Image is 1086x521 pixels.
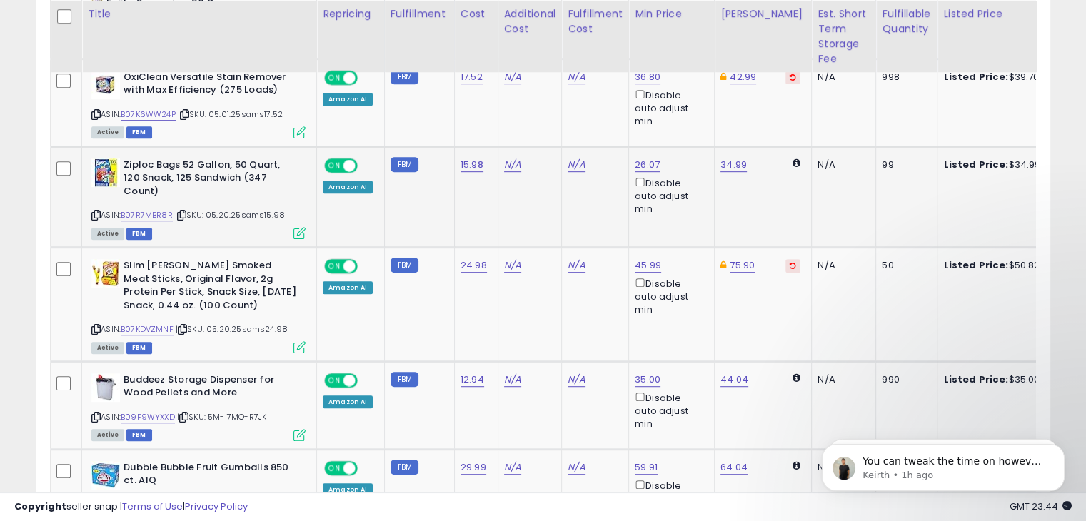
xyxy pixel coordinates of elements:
div: Fulfillable Quantity [882,6,931,36]
div: Amazon AI [323,93,373,106]
a: 17.52 [461,70,483,84]
a: 15.98 [461,158,483,172]
img: 51p9dvS7CJL._SL40_.jpg [91,259,120,288]
span: ON [326,159,343,171]
span: All listings currently available for purchase on Amazon [91,342,124,354]
a: N/A [504,258,521,273]
div: N/A [818,158,865,171]
b: OxiClean Versatile Stain Remover with Max Efficiency (275 Loads) [124,71,297,101]
div: ASIN: [91,373,306,440]
a: 42.99 [730,70,756,84]
div: $35.00 [943,373,1062,386]
span: OFF [356,159,378,171]
img: 61iskq3huaL._SL40_.jpg [91,158,120,187]
div: ASIN: [91,259,306,352]
span: FBM [126,429,152,441]
span: OFF [356,374,378,386]
div: Disable auto adjust min [635,175,703,216]
b: Slim [PERSON_NAME] Smoked Meat Sticks, Original Flavor, 2g Protein Per Stick, Snack Size, [DATE] ... [124,259,297,315]
div: Min Price [635,6,708,21]
div: Disable auto adjust min [635,87,703,128]
a: B07K6WW24P [121,108,176,121]
span: ON [326,260,343,273]
div: Est. Short Term Storage Fee [818,6,870,66]
div: Listed Price [943,6,1067,21]
a: N/A [568,460,585,475]
div: Amazon AI [323,181,373,193]
span: FBM [126,342,152,354]
a: 34.99 [720,158,747,172]
a: 45.99 [635,258,661,273]
a: N/A [504,373,521,387]
b: Listed Price: [943,258,1008,272]
a: 29.99 [461,460,486,475]
div: $34.99 [943,158,1062,171]
a: 44.04 [720,373,748,387]
span: | SKU: 05.20.25sams15.98 [175,209,285,221]
span: OFF [356,260,378,273]
span: All listings currently available for purchase on Amazon [91,228,124,240]
a: N/A [568,158,585,172]
b: Ziploc Bags 52 Gallon, 50 Quart, 120 Snack, 125 Sandwich (347 Count) [124,158,297,202]
span: | SKU: 5M-I7MO-R7JK [177,411,266,423]
div: seller snap | | [14,500,248,514]
a: N/A [568,70,585,84]
a: Privacy Policy [185,500,248,513]
div: Additional Cost [504,6,556,36]
div: $50.82 [943,259,1062,272]
span: ON [326,374,343,386]
b: Listed Price: [943,373,1008,386]
a: 35.00 [635,373,660,387]
div: ASIN: [91,71,306,137]
div: Repricing [323,6,378,21]
a: 26.07 [635,158,660,172]
span: | SKU: 05.20.25sams24.98 [176,323,288,335]
div: Disable auto adjust min [635,390,703,431]
a: N/A [568,373,585,387]
div: 990 [882,373,926,386]
small: FBM [391,460,418,475]
a: B07KDVZMNF [121,323,174,335]
span: FBM [126,126,152,138]
div: N/A [818,71,865,84]
div: ASIN: [91,158,306,238]
span: | SKU: 05.01.25sams17.52 [178,108,283,120]
span: OFF [356,71,378,84]
div: Amazon AI [323,281,373,294]
a: N/A [504,158,521,172]
small: FBM [391,69,418,84]
div: N/A [818,373,865,386]
div: Fulfillment [391,6,448,21]
div: Disable auto adjust min [635,275,703,317]
span: FBM [126,228,152,240]
span: OFF [356,462,378,474]
a: N/A [504,460,521,475]
a: 64.04 [720,460,748,475]
a: B07R7MBR8R [121,209,173,221]
a: Terms of Use [122,500,183,513]
small: FBM [391,372,418,387]
div: 99 [882,158,926,171]
div: Amazon AI [323,395,373,408]
p: Message from Keirth, sent 1h ago [62,55,246,68]
div: Cost [461,6,492,21]
strong: Copyright [14,500,66,513]
a: N/A [568,258,585,273]
iframe: Intercom notifications message [800,414,1086,514]
small: FBM [391,157,418,172]
a: 75.90 [730,258,755,273]
span: ON [326,462,343,474]
img: 419qIaejDjL._SL40_.jpg [91,71,120,99]
b: Dubble Bubble Fruit Gumballs 850 ct. A1Q [124,461,297,491]
a: 36.80 [635,70,660,84]
small: FBM [391,258,418,273]
div: Disable auto adjust min [635,477,703,519]
img: 514+ZSuIedL._SL40_.jpg [91,461,120,490]
div: 50 [882,259,926,272]
a: 59.91 [635,460,658,475]
a: 12.94 [461,373,484,387]
div: 998 [882,71,926,84]
div: $39.70 [943,71,1062,84]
